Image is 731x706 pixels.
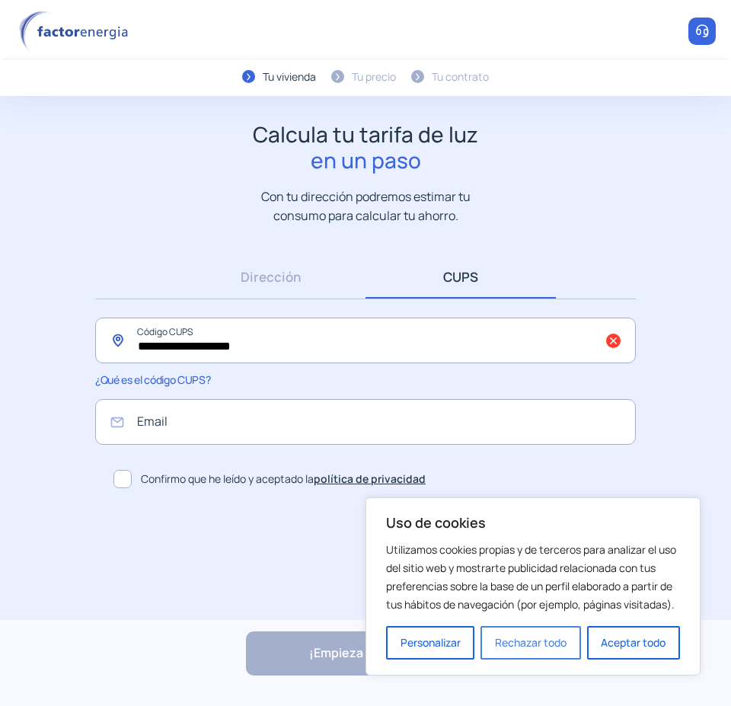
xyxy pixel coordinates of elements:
[587,626,680,660] button: Aceptar todo
[432,69,489,85] div: Tu contrato
[694,24,710,39] img: llamar
[175,255,365,299] a: Dirección
[95,372,210,387] span: ¿Qué es el código CUPS?
[141,471,426,487] span: Confirmo que he leído y aceptado la
[253,122,478,173] h1: Calcula tu tarifa de luz
[365,497,701,676] div: Uso de cookies
[480,626,580,660] button: Rechazar todo
[263,69,316,85] div: Tu vivienda
[246,187,486,225] p: Con tu dirección podremos estimar tu consumo para calcular tu ahorro.
[365,255,556,299] a: CUPS
[15,11,137,53] img: logo factor
[386,626,474,660] button: Personalizar
[314,471,426,486] a: política de privacidad
[253,148,478,174] span: en un paso
[386,541,680,614] p: Utilizamos cookies propias y de terceros para analizar el uso del sitio web y mostrarte publicida...
[352,69,396,85] div: Tu precio
[386,513,680,532] p: Uso de cookies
